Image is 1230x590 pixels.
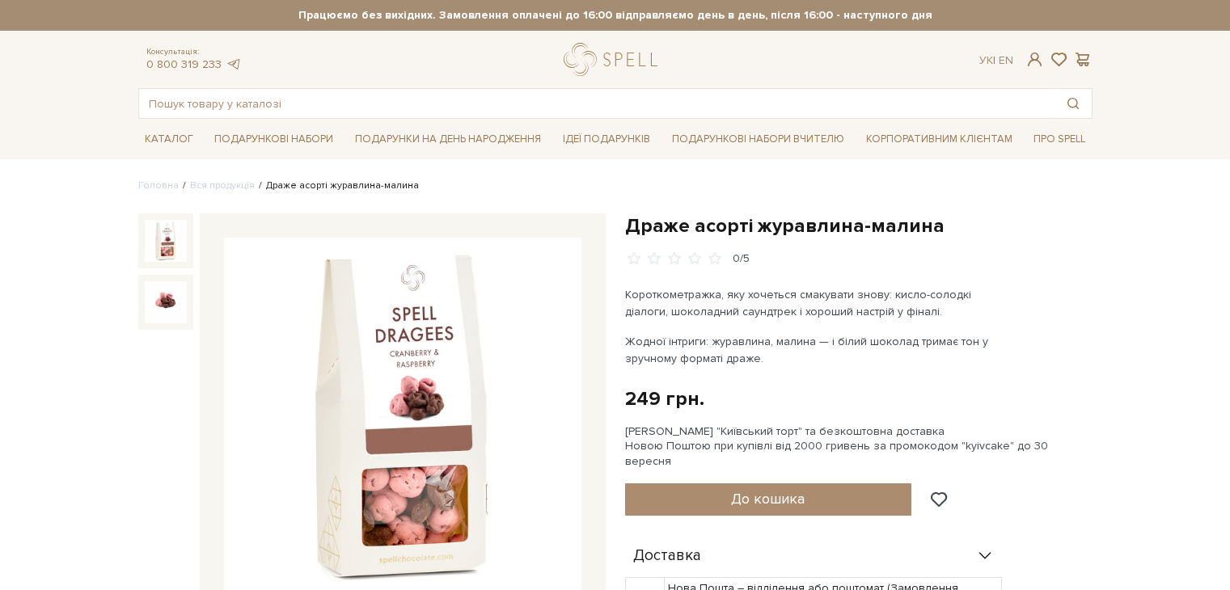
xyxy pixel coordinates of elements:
[625,286,1004,320] p: Короткометражка, яку хочеться смакувати знову: кисло-солодкі діалоги, шоколадний саундтрек і хоро...
[556,127,657,152] a: Ідеї подарунків
[625,333,1004,367] p: Жодної інтриги: журавлина, малина — і білий шоколад тримає тон у зручному форматі драже.
[208,127,340,152] a: Подарункові набори
[625,213,1093,238] h1: Драже асорті журавлина-малина
[733,251,750,267] div: 0/5
[1027,127,1092,152] a: Про Spell
[146,57,222,71] a: 0 800 319 233
[138,179,179,192] a: Головна
[190,179,255,192] a: Вся продукція
[138,127,200,152] a: Каталог
[145,281,187,323] img: Драже асорті журавлина-малина
[146,47,242,57] span: Консультація:
[349,127,547,152] a: Подарунки на День народження
[993,53,995,67] span: |
[564,43,665,76] a: logo
[999,53,1013,67] a: En
[979,53,1013,68] div: Ук
[145,220,187,262] img: Драже асорті журавлина-малина
[138,8,1093,23] strong: Працюємо без вихідних. Замовлення оплачені до 16:00 відправляємо день в день, після 16:00 - насту...
[1055,89,1092,118] button: Пошук товару у каталозі
[625,483,912,516] button: До кошика
[625,424,1093,469] div: [PERSON_NAME] "Київський торт" та безкоштовна доставка Новою Поштою при купівлі від 2000 гривень ...
[633,549,701,563] span: Доставка
[731,490,805,508] span: До кошика
[860,127,1019,152] a: Корпоративним клієнтам
[625,386,704,411] div: 249 грн.
[226,57,242,71] a: telegram
[666,125,851,153] a: Подарункові набори Вчителю
[139,89,1055,118] input: Пошук товару у каталозі
[255,179,419,193] li: Драже асорті журавлина-малина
